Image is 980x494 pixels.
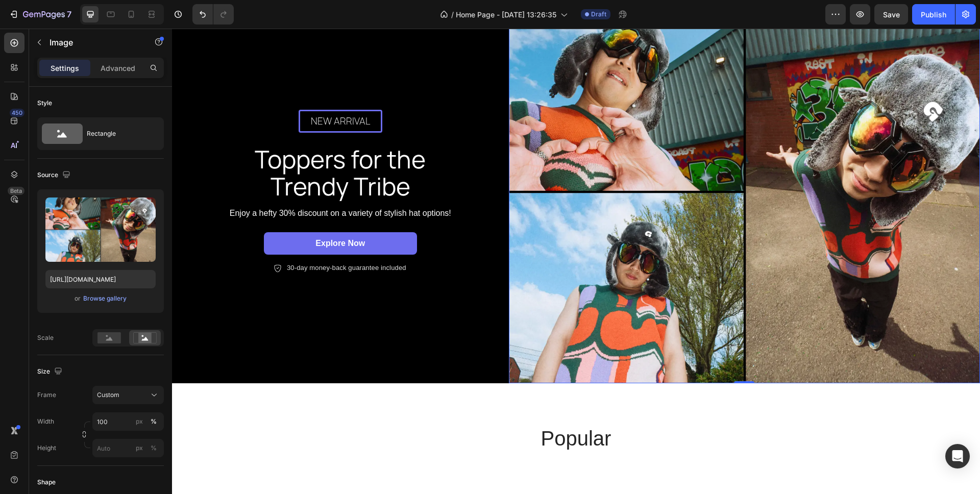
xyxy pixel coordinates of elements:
[148,442,160,454] button: px
[37,417,54,426] label: Width
[37,98,52,108] div: Style
[45,197,156,262] img: preview-image
[591,10,606,19] span: Draft
[451,9,454,20] span: /
[50,36,136,48] p: Image
[172,29,980,494] iframe: Design area
[83,293,127,304] button: Browse gallery
[92,412,164,431] input: px%
[945,444,970,468] div: Open Intercom Messenger
[37,443,56,453] label: Height
[921,9,946,20] div: Publish
[912,4,955,24] button: Publish
[75,292,81,305] span: or
[97,390,119,400] span: Custom
[133,415,145,428] button: %
[92,439,164,457] input: px%
[136,417,143,426] div: px
[10,109,24,117] div: 450
[83,294,127,303] div: Browse gallery
[148,415,160,428] button: px
[37,365,64,379] div: Size
[101,63,135,73] p: Advanced
[4,4,76,24] button: 7
[98,396,710,424] h2: popular
[883,10,900,19] span: Save
[37,478,56,487] div: Shape
[151,443,157,453] div: %
[37,333,54,342] div: Scale
[45,270,156,288] input: https://example.com/image.jpg
[8,187,24,195] div: Beta
[37,390,56,400] label: Frame
[37,168,72,182] div: Source
[133,442,145,454] button: %
[51,63,79,73] p: Settings
[192,4,234,24] div: Undo/Redo
[151,417,157,426] div: %
[67,8,71,20] p: 7
[136,443,143,453] div: px
[92,386,164,404] button: Custom
[456,9,556,20] span: Home Page - [DATE] 13:26:35
[874,4,908,24] button: Save
[87,122,149,145] div: Rectangle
